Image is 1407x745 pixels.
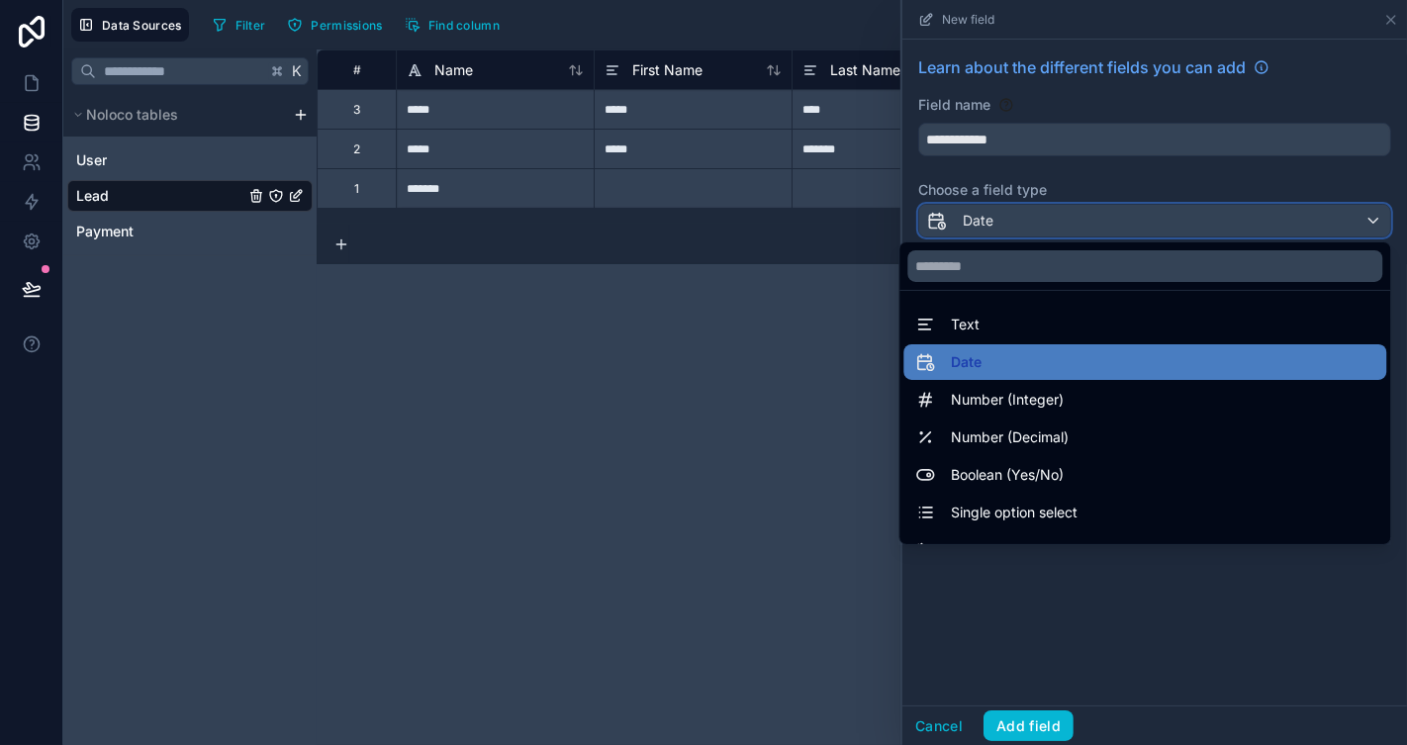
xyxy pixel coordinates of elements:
[71,8,189,42] button: Data Sources
[951,501,1078,524] span: Single option select
[102,18,182,33] span: Data Sources
[67,101,285,129] button: Noloco tables
[830,60,900,80] span: Last Name
[398,10,507,40] button: Find column
[951,388,1064,412] span: Number (Integer)
[354,181,359,197] div: 1
[235,18,266,33] span: Filter
[951,538,1089,562] span: Multiple option select
[76,150,107,170] span: User
[434,60,473,80] span: Name
[76,150,244,170] a: User
[67,144,313,176] div: User
[86,105,178,125] span: Noloco tables
[951,463,1064,487] span: Boolean (Yes/No)
[67,216,313,247] div: Payment
[76,222,134,241] span: Payment
[290,64,304,78] span: K
[76,222,244,241] a: Payment
[428,18,500,33] span: Find column
[332,62,381,77] div: #
[951,313,980,336] span: Text
[632,60,703,80] span: First Name
[76,186,109,206] span: Lead
[205,10,273,40] button: Filter
[280,10,389,40] button: Permissions
[280,10,397,40] a: Permissions
[353,141,360,157] div: 2
[311,18,382,33] span: Permissions
[76,186,244,206] a: Lead
[951,425,1069,449] span: Number (Decimal)
[353,102,360,118] div: 3
[951,350,982,374] span: Date
[67,180,313,212] div: Lead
